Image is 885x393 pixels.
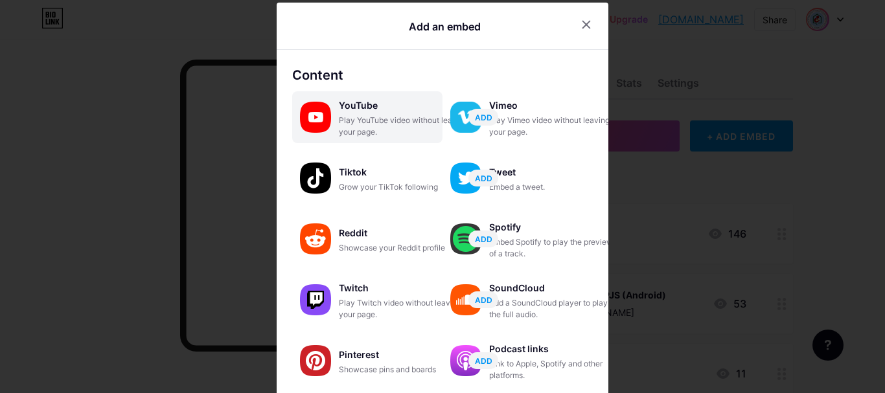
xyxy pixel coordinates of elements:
div: Vimeo [489,96,619,115]
span: ADD [475,173,492,184]
div: Embed a tweet. [489,181,619,193]
span: ADD [475,295,492,306]
button: ADD [468,291,498,308]
div: Embed Spotify to play the preview of a track. [489,236,619,260]
button: ADD [468,352,498,369]
div: Content [292,65,593,85]
img: soundcloud [450,284,481,315]
div: Play YouTube video without leaving your page. [339,115,468,138]
img: spotify [450,223,481,254]
span: ADD [475,112,492,123]
span: ADD [475,355,492,366]
div: Link to Apple, Spotify and other platforms. [489,358,619,381]
div: Grow your TikTok following [339,181,468,193]
img: twitter [450,163,481,194]
div: YouTube [339,96,468,115]
img: pinterest [300,345,331,376]
div: Showcase pins and boards [339,364,468,376]
div: Podcast links [489,340,619,358]
button: ADD [468,170,498,186]
button: ADD [468,230,498,247]
div: Reddit [339,224,468,242]
span: ADD [475,234,492,245]
div: Pinterest [339,346,468,364]
div: SoundCloud [489,279,619,297]
div: Play Twitch video without leaving your page. [339,297,468,320]
img: vimeo [450,102,481,133]
div: Tweet [489,163,619,181]
div: Play Vimeo video without leaving your page. [489,115,619,138]
div: Spotify [489,218,619,236]
div: Twitch [339,279,468,297]
img: tiktok [300,163,331,194]
div: Showcase your Reddit profile [339,242,468,254]
img: youtube [300,102,331,133]
img: twitch [300,284,331,315]
img: reddit [300,223,331,254]
div: Add an embed [409,19,481,34]
img: podcastlinks [450,345,481,376]
button: ADD [468,109,498,126]
div: Tiktok [339,163,468,181]
div: Add a SoundCloud player to play the full audio. [489,297,619,320]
